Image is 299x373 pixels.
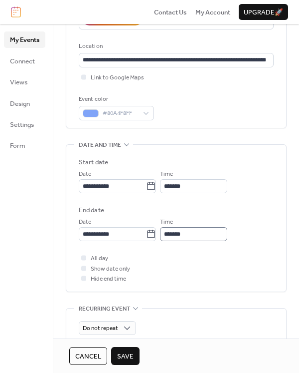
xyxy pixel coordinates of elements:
[91,73,144,83] span: Link to Google Maps
[10,56,35,66] span: Connect
[79,304,130,314] span: Recurring event
[79,217,91,227] span: Date
[10,141,25,151] span: Form
[4,53,45,69] a: Connect
[79,205,104,215] div: End date
[10,77,27,87] span: Views
[91,274,126,284] span: Hide end time
[239,4,288,20] button: Upgrade🚀
[4,95,45,111] a: Design
[244,7,283,17] span: Upgrade 🚀
[69,347,107,365] button: Cancel
[79,94,152,104] div: Event color
[4,31,45,47] a: My Events
[79,169,91,179] span: Date
[79,157,108,167] div: Start date
[111,347,140,365] button: Save
[117,352,134,362] span: Save
[101,14,135,24] div: AI Assistant
[154,7,187,17] a: Contact Us
[79,140,121,150] span: Date and time
[160,169,173,179] span: Time
[10,35,39,45] span: My Events
[10,120,34,130] span: Settings
[4,137,45,153] a: Form
[195,7,230,17] a: My Account
[4,116,45,132] a: Settings
[103,108,138,118] span: #80A4F8FF
[83,12,142,25] button: AI Assistant
[4,74,45,90] a: Views
[75,352,101,362] span: Cancel
[79,41,272,51] div: Location
[83,323,118,334] span: Do not repeat
[91,254,108,264] span: All day
[91,264,130,274] span: Show date only
[160,217,173,227] span: Time
[10,99,30,109] span: Design
[11,6,21,17] img: logo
